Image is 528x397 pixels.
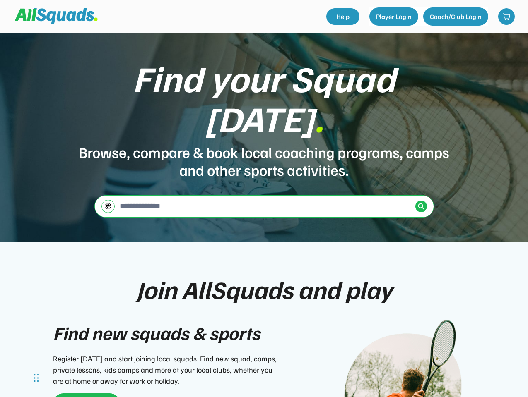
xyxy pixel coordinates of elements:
[105,203,111,209] img: settings-03.svg
[326,8,359,25] a: Help
[418,203,424,210] img: Icon%20%2838%29.svg
[314,95,323,141] font: .
[78,58,451,138] div: Find your Squad [DATE]
[53,319,260,347] div: Find new squads & sports
[369,7,418,26] button: Player Login
[53,353,281,387] div: Register [DATE] and start joining local squads. Find new squad, comps, private lessons, kids camp...
[423,7,488,26] button: Coach/Club Login
[15,8,98,24] img: Squad%20Logo.svg
[502,12,511,21] img: shopping-cart-01%20%281%29.svg
[136,275,392,303] div: Join AllSquads and play
[78,143,451,179] div: Browse, compare & book local coaching programs, camps and other sports activities.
